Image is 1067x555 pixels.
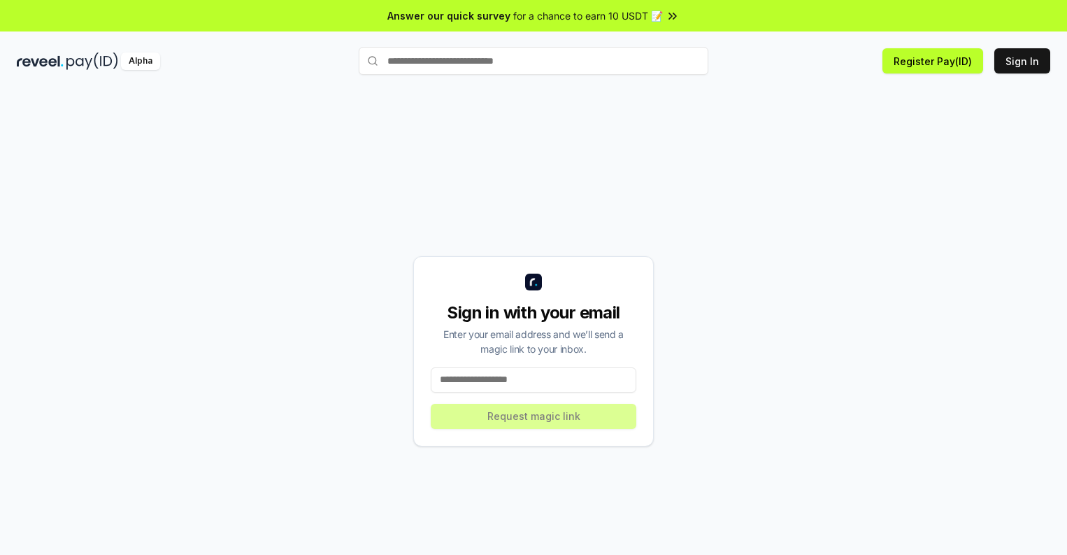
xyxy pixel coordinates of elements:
div: Enter your email address and we’ll send a magic link to your inbox. [431,327,636,356]
img: reveel_dark [17,52,64,70]
img: logo_small [525,274,542,290]
button: Sign In [994,48,1050,73]
button: Register Pay(ID) [882,48,983,73]
div: Sign in with your email [431,302,636,324]
span: for a chance to earn 10 USDT 📝 [513,8,663,23]
img: pay_id [66,52,118,70]
span: Answer our quick survey [387,8,510,23]
div: Alpha [121,52,160,70]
